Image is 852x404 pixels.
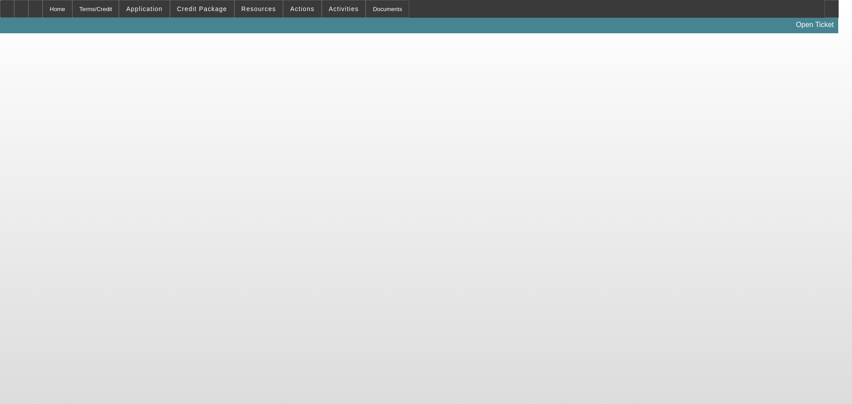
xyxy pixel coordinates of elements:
button: Activities [322,0,366,17]
a: Open Ticket [793,17,837,32]
span: Application [126,5,162,12]
span: Activities [329,5,359,12]
button: Resources [235,0,283,17]
button: Application [119,0,169,17]
span: Actions [290,5,315,12]
span: Resources [241,5,276,12]
span: Credit Package [177,5,227,12]
button: Credit Package [170,0,234,17]
button: Actions [284,0,321,17]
